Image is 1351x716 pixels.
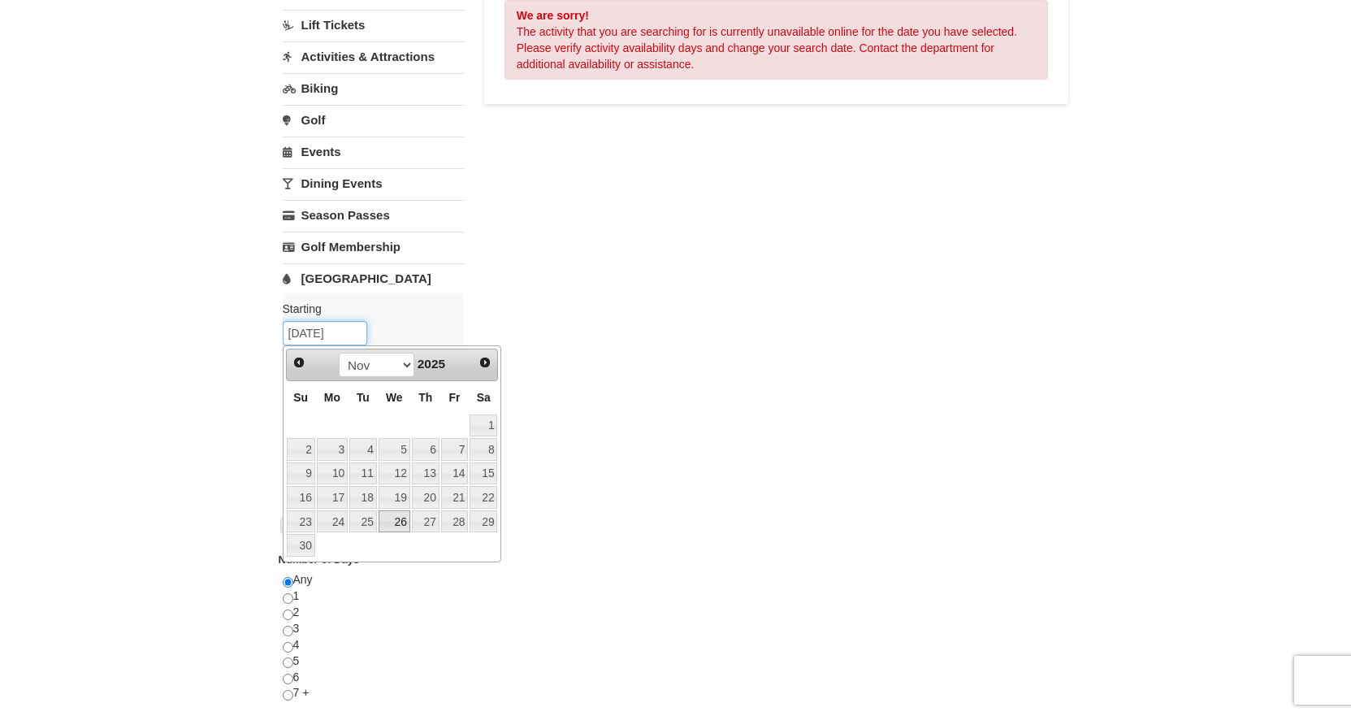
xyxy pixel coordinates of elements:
[349,486,377,509] a: 18
[474,351,496,374] a: Next
[412,438,440,461] a: 6
[287,534,315,557] a: 30
[349,510,377,533] a: 25
[470,462,497,485] a: 15
[317,438,348,461] a: 3
[418,357,445,371] span: 2025
[324,391,340,404] span: Monday
[283,105,464,135] a: Golf
[449,391,461,404] span: Friday
[517,9,589,22] strong: We are sorry!
[283,301,452,317] label: Starting
[283,200,464,230] a: Season Passes
[478,356,491,369] span: Next
[349,438,377,461] a: 4
[412,510,440,533] a: 27
[357,391,370,404] span: Tuesday
[283,41,464,72] a: Activities & Attractions
[412,486,440,509] a: 20
[283,168,464,198] a: Dining Events
[379,462,410,485] a: 12
[349,462,377,485] a: 11
[418,391,432,404] span: Thursday
[287,486,315,509] a: 16
[317,486,348,509] a: 17
[412,462,440,485] a: 13
[379,438,410,461] a: 5
[287,462,315,485] a: 9
[317,462,348,485] a: 10
[470,414,497,437] a: 1
[470,486,497,509] a: 22
[477,391,491,404] span: Saturday
[441,438,469,461] a: 7
[283,232,464,262] a: Golf Membership
[293,391,308,404] span: Sunday
[470,438,497,461] a: 8
[283,10,464,40] a: Lift Tickets
[288,351,311,374] a: Prev
[287,510,315,533] a: 23
[379,486,410,509] a: 19
[441,486,469,509] a: 21
[386,391,403,404] span: Wednesday
[470,510,497,533] a: 29
[379,510,410,533] a: 26
[283,263,464,293] a: [GEOGRAPHIC_DATA]
[283,73,464,103] a: Biking
[283,137,464,167] a: Events
[441,510,469,533] a: 28
[441,462,469,485] a: 14
[279,553,360,566] strong: Number of Days
[287,438,315,461] a: 2
[317,510,348,533] a: 24
[292,356,305,369] span: Prev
